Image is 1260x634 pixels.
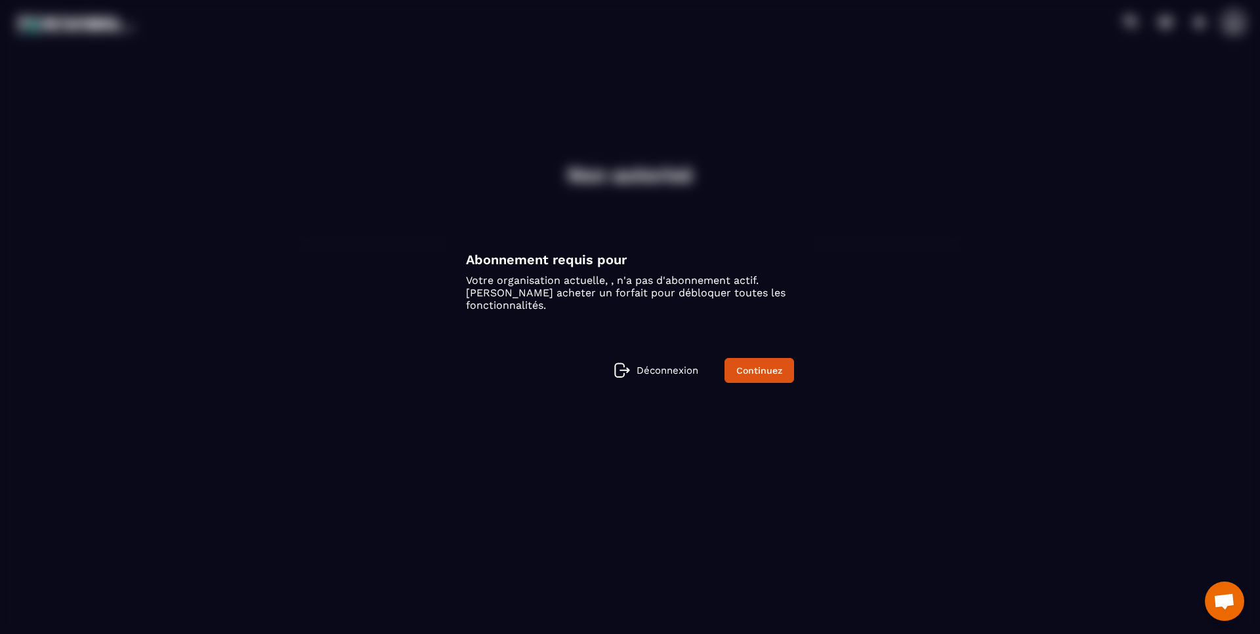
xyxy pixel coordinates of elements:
p: Déconnexion [637,365,698,376]
h4: Abonnement requis pour [466,252,794,267]
a: Déconnexion [614,363,698,378]
div: Ouvrir le chat [1205,582,1244,621]
a: Continuez [724,358,794,383]
p: Votre organisation actuelle, , n'a pas d'abonnement actif. [PERSON_NAME] acheter un forfait pour ... [466,274,794,311]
